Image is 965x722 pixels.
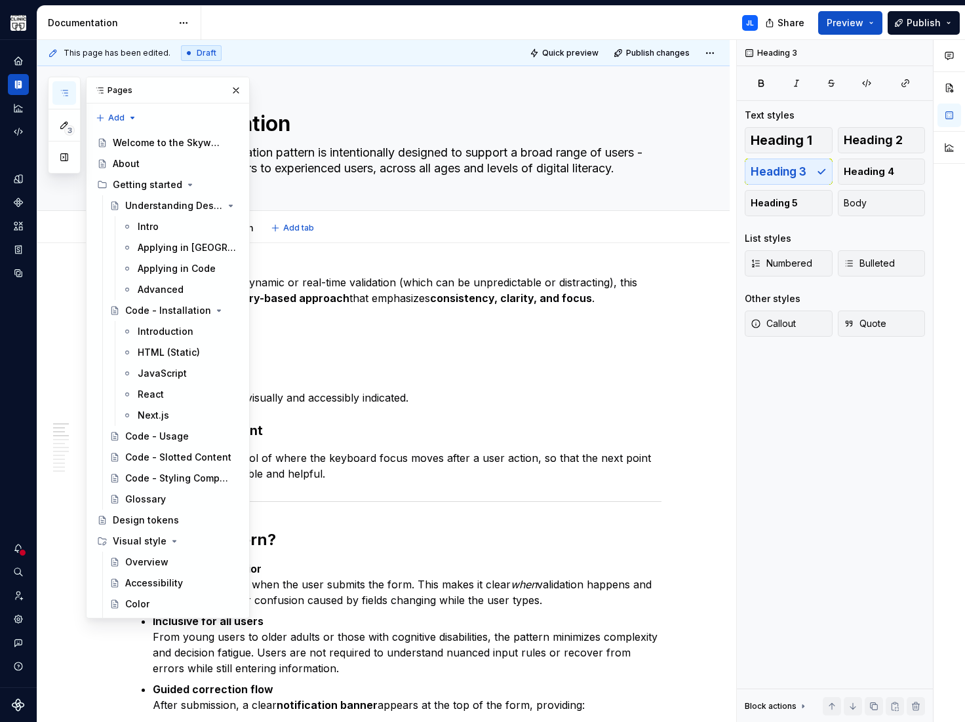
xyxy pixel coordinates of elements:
[267,219,320,237] button: Add tab
[8,192,29,213] a: Components
[8,609,29,630] a: Settings
[87,77,249,104] div: Pages
[117,237,244,258] a: Applying in [GEOGRAPHIC_DATA]
[827,16,863,29] span: Preview
[125,493,166,506] div: Glossary
[8,632,29,653] button: Contact support
[138,241,236,254] div: Applying in [GEOGRAPHIC_DATA]
[117,342,244,363] a: HTML (Static)
[104,573,244,594] a: Accessibility
[751,257,812,270] span: Numbered
[125,451,231,464] div: Code - Slotted Content
[153,681,661,713] p: After submission, a clear appears at the top of the form, providing:
[838,311,926,337] button: Quote
[8,121,29,142] a: Code automation
[138,262,216,275] div: Applying in Code
[104,552,244,573] a: Overview
[117,363,244,384] a: JavaScript
[134,142,659,179] textarea: Skyway’s form validation pattern is intentionally designed to support a broad range of users - fr...
[125,304,211,317] div: Code - Installation
[137,390,661,406] p: How invalid fields are visually and accessibly indicated.
[137,330,661,351] h2: Legend
[907,16,941,29] span: Publish
[745,190,833,216] button: Heading 5
[117,258,244,279] a: Applying in Code
[104,594,244,615] a: Color
[8,98,29,119] div: Analytics
[104,300,244,321] a: Code - Installation
[12,698,25,712] svg: Supernova Logo
[113,535,167,548] div: Visual style
[64,125,75,136] span: 3
[108,113,125,123] span: Add
[8,50,29,71] a: Home
[137,529,661,550] h2: Why this pattern?
[117,321,244,342] a: Introduction
[745,127,833,153] button: Heading 1
[153,615,264,628] strong: Inclusive for all users
[113,157,140,170] div: About
[745,311,833,337] button: Callout
[113,178,182,191] div: Getting started
[138,367,187,380] div: JavaScript
[137,275,661,306] p: Instead of relying on dynamic or real-time validation (which can be unpredictable or distracting)...
[844,165,894,178] span: Heading 4
[838,127,926,153] button: Heading 2
[8,585,29,606] a: Invite team
[8,74,29,95] a: Documentation
[745,292,800,305] div: Other styles
[745,250,833,276] button: Numbered
[113,136,221,149] div: Welcome to the Skyway Design System!
[137,421,661,440] h3: Focus management
[751,317,796,330] span: Callout
[125,199,223,212] div: Understanding Design Tokens
[8,561,29,582] button: Search ⌘K
[8,239,29,260] a: Storybook stories
[10,15,26,31] img: 7d2f9795-fa08-4624-9490-5a3f7218a56a.png
[844,257,895,270] span: Bulleted
[125,598,149,611] div: Color
[137,361,661,379] h3: Error state
[778,16,804,29] span: Share
[92,132,244,153] a: Welcome to the Skyway Design System!
[751,134,812,147] span: Heading 1
[751,197,798,210] span: Heading 5
[117,279,244,300] a: Advanced
[113,514,179,527] div: Design tokens
[610,44,696,62] button: Publish changes
[626,48,690,58] span: Publish changes
[8,216,29,237] a: Assets
[745,109,795,122] div: Text styles
[104,426,244,447] a: Code - Usage
[511,578,537,591] em: when
[208,292,349,305] strong: discovery-based approach
[64,48,170,58] span: This page has been edited.
[104,468,244,489] a: Code - Styling Components
[153,683,273,696] strong: Guided correction flow
[137,450,661,482] p: Is the intentional control of where the keyboard focus moves after a user action, so that the nex...
[138,409,169,422] div: Next.js
[153,613,661,676] p: From young users to older adults or those with cognitive disabilities, the pattern minimizes comp...
[92,174,244,195] div: Getting started
[838,250,926,276] button: Bulleted
[844,134,903,147] span: Heading 2
[104,195,244,216] a: Understanding Design Tokens
[818,11,882,35] button: Preview
[8,263,29,284] a: Data sources
[8,168,29,189] a: Design tokens
[138,346,200,359] div: HTML (Static)
[92,531,244,552] div: Visual style
[745,232,791,245] div: List styles
[125,472,233,485] div: Code - Styling Components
